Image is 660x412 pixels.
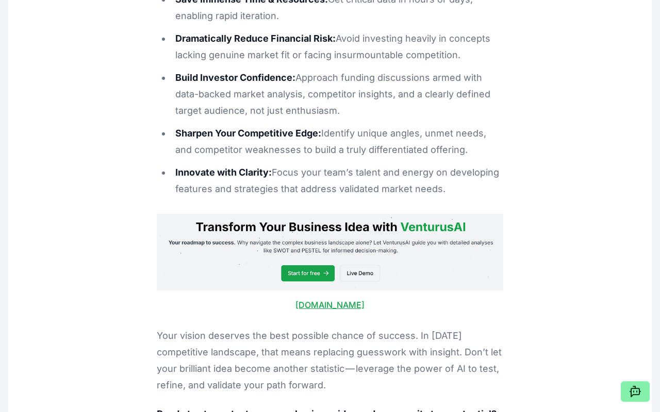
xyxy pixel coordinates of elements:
[171,30,503,63] li: Avoid investing heavily in concepts lacking genuine market fit or facing insurmountable competition.
[157,328,503,393] p: Your vision deserves the best possible chance of success. In [DATE] competitive landscape, that m...
[295,300,365,310] a: [DOMAIN_NAME]
[171,70,503,119] li: Approach funding discussions armed with data-backed market analysis, competitor insights, and a c...
[171,125,503,158] li: Identify unique angles, unmet needs, and competitor weaknesses to build a truly differentiated of...
[175,128,321,139] strong: Sharpen Your Competitive Edge:
[175,72,295,83] strong: Build Investor Confidence:
[175,167,272,178] strong: Innovate with Clarity:
[175,33,336,44] strong: Dramatically Reduce Financial Risk:
[171,164,503,197] li: Focus your team’s talent and energy on developing features and strategies that address validated ...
